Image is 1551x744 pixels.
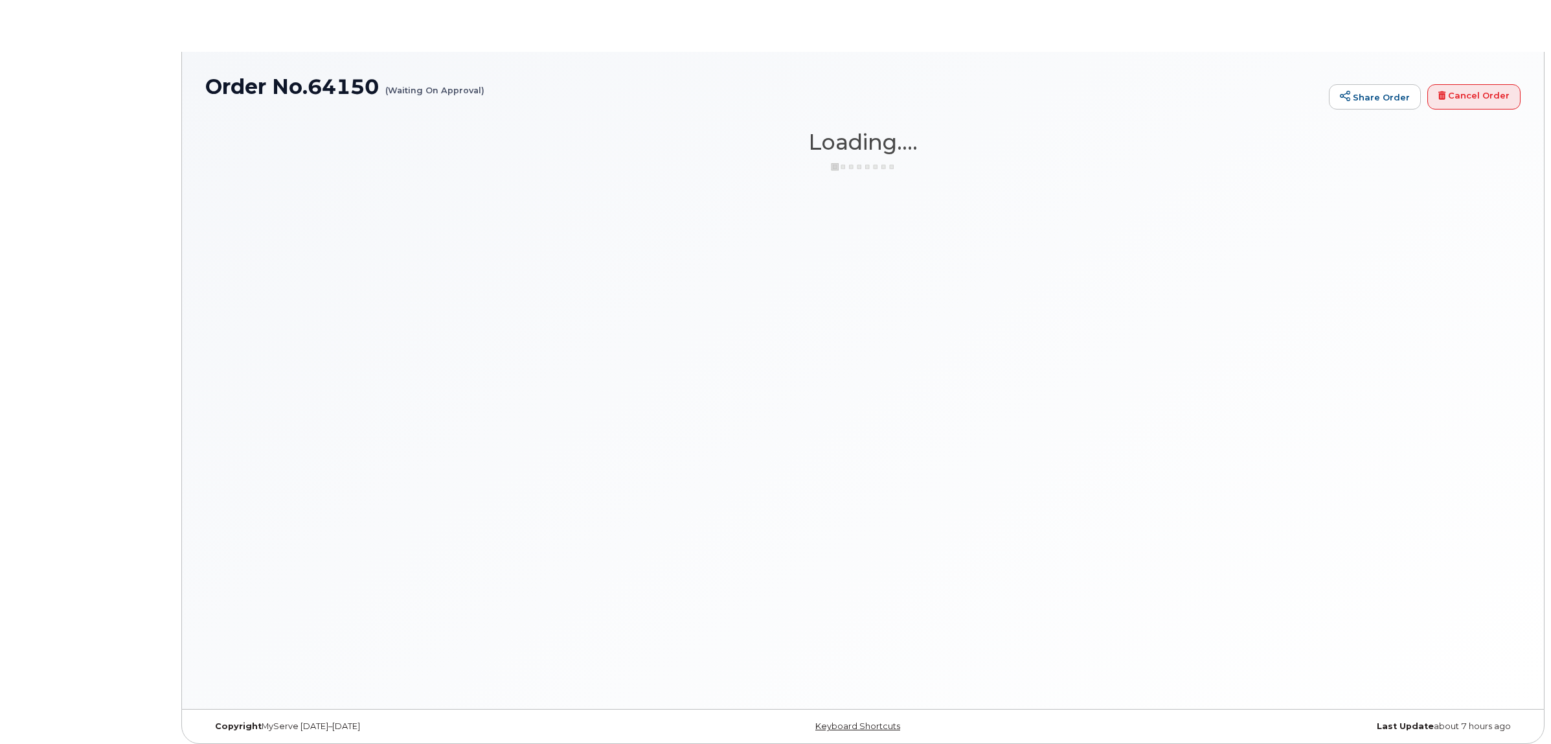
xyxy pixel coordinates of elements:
div: MyServe [DATE]–[DATE] [205,721,644,732]
a: Keyboard Shortcuts [815,721,900,731]
strong: Last Update [1377,721,1434,731]
div: about 7 hours ago [1082,721,1521,732]
strong: Copyright [215,721,262,731]
img: ajax-loader-3a6953c30dc77f0bf724df975f13086db4f4c1262e45940f03d1251963f1bf2e.gif [831,162,896,172]
a: Share Order [1329,84,1421,110]
h1: Loading.... [205,130,1521,154]
h1: Order No.64150 [205,75,1322,98]
a: Cancel Order [1427,84,1521,110]
small: (Waiting On Approval) [385,75,484,95]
